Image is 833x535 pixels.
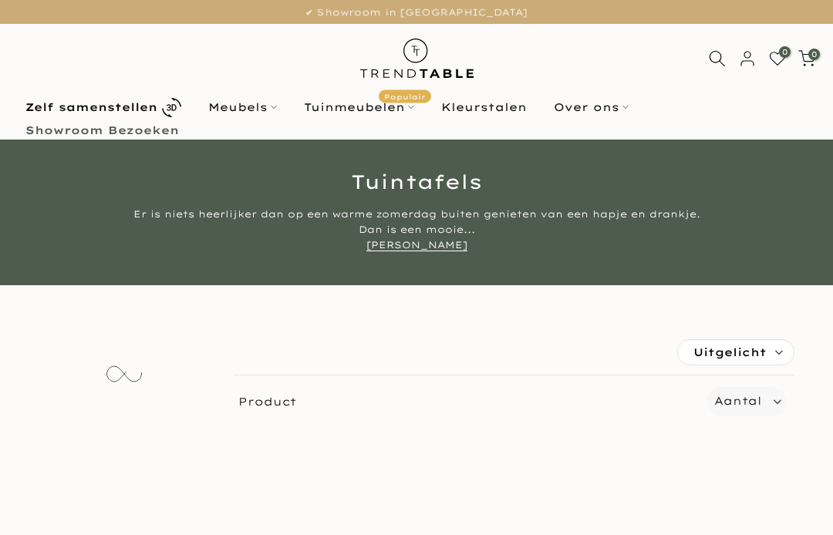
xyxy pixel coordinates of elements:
[12,172,821,191] h1: Tuintafels
[194,98,290,116] a: Meubels
[12,94,194,121] a: Zelf samenstellen
[678,340,794,365] label: Uitgelicht
[427,98,540,116] a: Kleurstalen
[12,121,192,140] a: Showroom Bezoeken
[25,102,157,113] b: Zelf samenstellen
[693,340,767,365] span: Uitgelicht
[127,207,706,253] div: Er is niets heerlijker dan op een warme zomerdag buiten genieten van een hapje en drankje. Dan is...
[798,50,815,67] a: 0
[228,387,701,416] span: Product
[290,98,427,116] a: TuinmeubelenPopulair
[540,98,642,116] a: Over ons
[379,90,431,103] span: Populair
[349,24,484,93] img: trend-table
[366,239,467,251] a: [PERSON_NAME]
[714,392,761,411] label: Aantal
[2,456,79,533] iframe: toggle-frame
[808,49,820,60] span: 0
[25,125,179,136] b: Showroom Bezoeken
[19,4,814,21] p: ✔ Showroom in [GEOGRAPHIC_DATA]
[779,46,791,58] span: 0
[769,50,786,67] a: 0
